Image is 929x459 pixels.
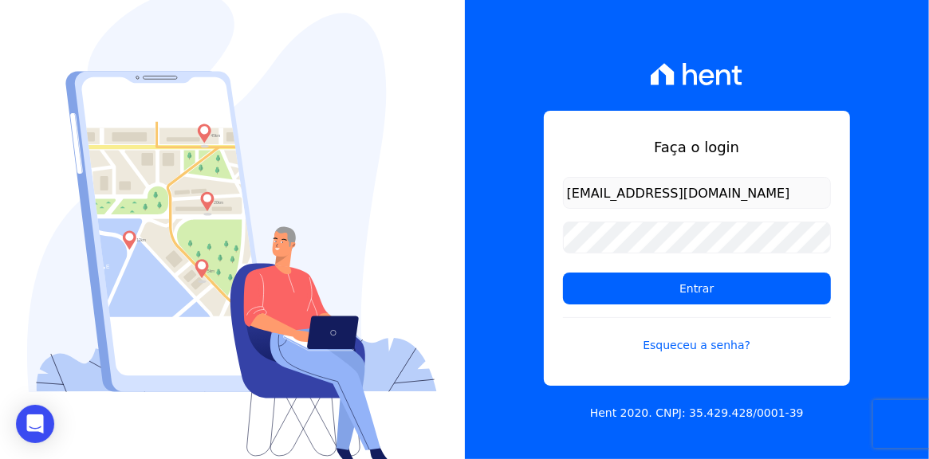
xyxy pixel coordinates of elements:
[563,177,831,209] input: Email
[16,405,54,443] div: Open Intercom Messenger
[590,405,804,422] p: Hent 2020. CNPJ: 35.429.428/0001-39
[563,136,831,158] h1: Faça o login
[563,317,831,354] a: Esqueceu a senha?
[563,273,831,304] input: Entrar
